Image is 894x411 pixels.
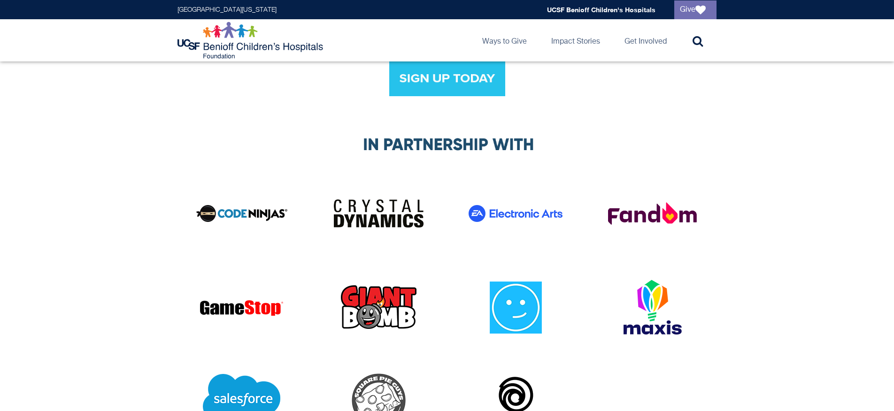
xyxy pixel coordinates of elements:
[674,0,717,19] a: Give
[547,6,655,14] a: UCSF Benioff Children's Hospitals
[469,275,563,339] img: Kinda Funny
[469,182,563,245] img: EArts
[195,275,289,339] img: Gamestop
[177,22,325,59] img: Logo for UCSF Benioff Children's Hospitals Foundation
[331,275,425,339] img: Giant Bomb
[475,19,534,61] a: Ways to Give
[389,60,505,96] img: Sign up for Extra Life
[544,19,608,61] a: Impact Stories
[617,19,674,61] a: Get Involved
[177,7,277,13] a: [GEOGRAPHIC_DATA][US_STATE]
[605,182,699,245] img: Fandom
[605,275,699,339] img: Maxis
[195,182,289,245] img: Code Ninjas
[324,120,571,163] img: In partnership with
[331,182,425,245] img: Crystal Dynamics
